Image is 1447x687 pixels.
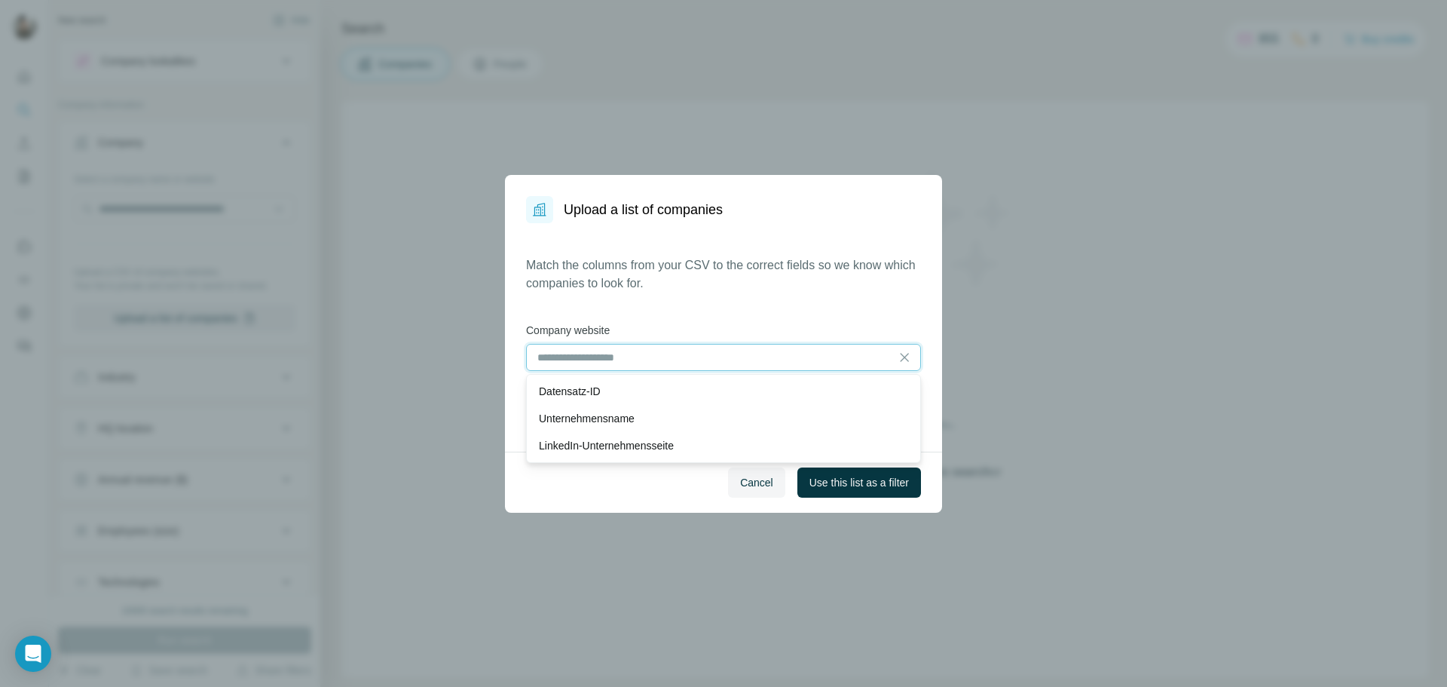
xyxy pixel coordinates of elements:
[539,411,635,426] p: Unternehmensname
[809,475,909,490] span: Use this list as a filter
[15,636,51,672] div: Open Intercom Messenger
[564,199,723,220] h1: Upload a list of companies
[728,468,785,498] button: Cancel
[740,475,773,490] span: Cancel
[797,468,921,498] button: Use this list as a filter
[526,256,921,293] p: Match the columns from your CSV to the correct fields so we know which companies to look for.
[526,323,921,338] label: Company website
[539,384,601,399] p: Datensatz-ID
[539,438,674,453] p: LinkedIn-Unternehmensseite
